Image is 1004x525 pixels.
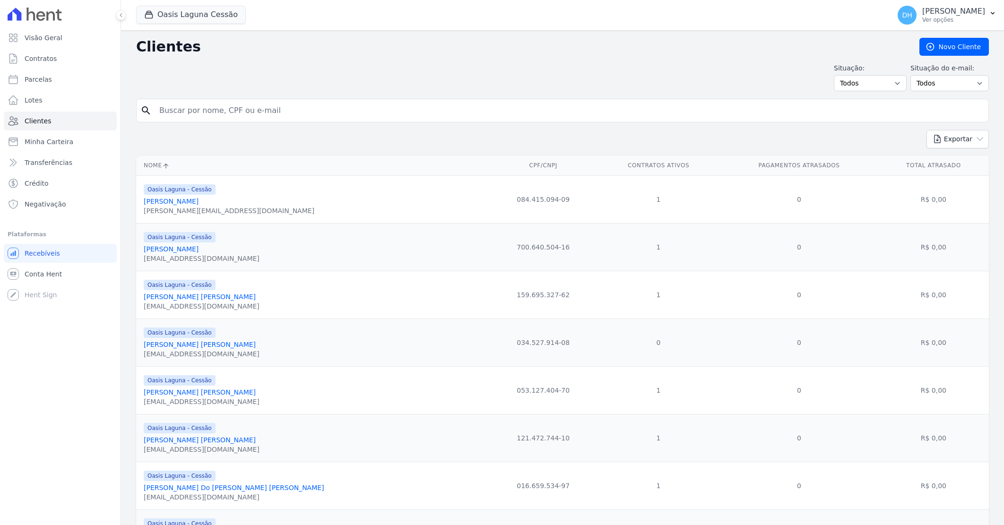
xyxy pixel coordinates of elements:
[25,249,60,258] span: Recebíveis
[878,462,989,509] td: R$ 0,00
[720,223,878,271] td: 0
[144,198,199,205] a: [PERSON_NAME]
[489,318,597,366] td: 034.527.914-08
[878,318,989,366] td: R$ 0,00
[8,229,113,240] div: Plataformas
[25,158,72,167] span: Transferências
[489,271,597,318] td: 159.695.327-62
[919,38,989,56] a: Novo Cliente
[926,130,989,148] button: Exportar
[597,414,720,462] td: 1
[4,112,117,130] a: Clientes
[144,436,256,444] a: [PERSON_NAME] [PERSON_NAME]
[489,175,597,223] td: 084.415.094-09
[597,156,720,175] th: Contratos Ativos
[144,184,216,195] span: Oasis Laguna - Cessão
[25,116,51,126] span: Clientes
[890,2,1004,28] button: DH [PERSON_NAME] Ver opções
[720,366,878,414] td: 0
[720,175,878,223] td: 0
[489,223,597,271] td: 700.640.504-16
[25,54,57,63] span: Contratos
[144,245,199,253] a: [PERSON_NAME]
[878,414,989,462] td: R$ 0,00
[140,105,152,116] i: search
[720,462,878,509] td: 0
[4,244,117,263] a: Recebíveis
[154,101,985,120] input: Buscar por nome, CPF ou e-mail
[144,471,216,481] span: Oasis Laguna - Cessão
[136,38,904,55] h2: Clientes
[4,70,117,89] a: Parcelas
[144,492,324,502] div: [EMAIL_ADDRESS][DOMAIN_NAME]
[4,28,117,47] a: Visão Geral
[4,132,117,151] a: Minha Carteira
[878,366,989,414] td: R$ 0,00
[136,156,489,175] th: Nome
[922,7,985,16] p: [PERSON_NAME]
[922,16,985,24] p: Ver opções
[136,6,246,24] button: Oasis Laguna Cessão
[144,484,324,491] a: [PERSON_NAME] Do [PERSON_NAME] [PERSON_NAME]
[878,223,989,271] td: R$ 0,00
[878,271,989,318] td: R$ 0,00
[878,156,989,175] th: Total Atrasado
[597,175,720,223] td: 1
[4,153,117,172] a: Transferências
[144,327,216,338] span: Oasis Laguna - Cessão
[597,271,720,318] td: 1
[597,223,720,271] td: 1
[597,366,720,414] td: 1
[144,423,216,433] span: Oasis Laguna - Cessão
[910,63,989,73] label: Situação do e-mail:
[25,179,49,188] span: Crédito
[4,49,117,68] a: Contratos
[4,265,117,284] a: Conta Hent
[25,137,73,146] span: Minha Carteira
[489,414,597,462] td: 121.472.744-10
[144,349,260,359] div: [EMAIL_ADDRESS][DOMAIN_NAME]
[144,388,256,396] a: [PERSON_NAME] [PERSON_NAME]
[144,301,260,311] div: [EMAIL_ADDRESS][DOMAIN_NAME]
[144,375,216,386] span: Oasis Laguna - Cessão
[144,445,260,454] div: [EMAIL_ADDRESS][DOMAIN_NAME]
[597,318,720,366] td: 0
[4,174,117,193] a: Crédito
[25,75,52,84] span: Parcelas
[144,397,260,406] div: [EMAIL_ADDRESS][DOMAIN_NAME]
[144,293,256,301] a: [PERSON_NAME] [PERSON_NAME]
[489,462,597,509] td: 016.659.534-97
[720,271,878,318] td: 0
[144,206,314,215] div: [PERSON_NAME][EMAIL_ADDRESS][DOMAIN_NAME]
[720,318,878,366] td: 0
[720,156,878,175] th: Pagamentos Atrasados
[4,91,117,110] a: Lotes
[25,269,62,279] span: Conta Hent
[720,414,878,462] td: 0
[25,33,62,43] span: Visão Geral
[902,12,912,18] span: DH
[144,254,260,263] div: [EMAIL_ADDRESS][DOMAIN_NAME]
[25,95,43,105] span: Lotes
[144,280,216,290] span: Oasis Laguna - Cessão
[489,156,597,175] th: CPF/CNPJ
[834,63,907,73] label: Situação:
[4,195,117,214] a: Negativação
[25,199,66,209] span: Negativação
[144,341,256,348] a: [PERSON_NAME] [PERSON_NAME]
[144,232,216,242] span: Oasis Laguna - Cessão
[878,175,989,223] td: R$ 0,00
[597,462,720,509] td: 1
[489,366,597,414] td: 053.127.404-70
